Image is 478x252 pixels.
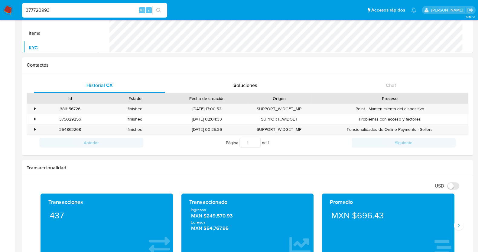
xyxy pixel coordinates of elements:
div: • [34,106,36,112]
div: SUPPORT_WIDGET [247,114,312,124]
div: • [34,127,36,132]
div: 386156726 [37,104,102,114]
span: Chat [386,82,396,89]
div: 354863268 [37,124,102,134]
div: Fecha de creación [172,95,242,101]
span: 1 [268,140,269,146]
p: francisco.martinezsilva@mercadolibre.com.mx [431,7,465,13]
div: Origen [251,95,307,101]
button: Anterior [39,138,143,148]
div: Point - Mantenimiento del dispositivo [312,104,468,114]
div: 375029256 [37,114,102,124]
span: Alt [140,7,145,13]
button: KYC [23,41,99,55]
span: Historial CX [86,82,113,89]
div: Proceso [316,95,464,101]
button: Items [23,26,99,41]
span: Accesos rápidos [371,7,405,13]
button: Siguiente [352,138,456,148]
input: Buscar usuario o caso... [22,6,167,14]
div: [DATE] 02:04:33 [167,114,247,124]
div: finished [102,124,167,134]
button: search-icon [152,6,165,15]
div: Estado [107,95,163,101]
h1: Transaccionalidad [27,165,468,171]
span: Soluciones [233,82,257,89]
div: finished [102,114,167,124]
span: Página de [226,138,269,148]
a: Notificaciones [411,8,416,13]
div: [DATE] 17:00:52 [167,104,247,114]
span: 3.157.2 [466,14,475,19]
div: SUPPORT_WIDGET_MP [247,104,312,114]
div: SUPPORT_WIDGET_MP [247,124,312,134]
span: s [148,7,150,13]
div: finished [102,104,167,114]
h1: Contactos [27,62,468,68]
div: [DATE] 00:25:36 [167,124,247,134]
div: Problemas con acceso y factores [312,114,468,124]
div: Id [42,95,98,101]
div: Funcionalidades de Online Payments - Sellers [312,124,468,134]
div: • [34,116,36,122]
a: Salir [467,7,473,13]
